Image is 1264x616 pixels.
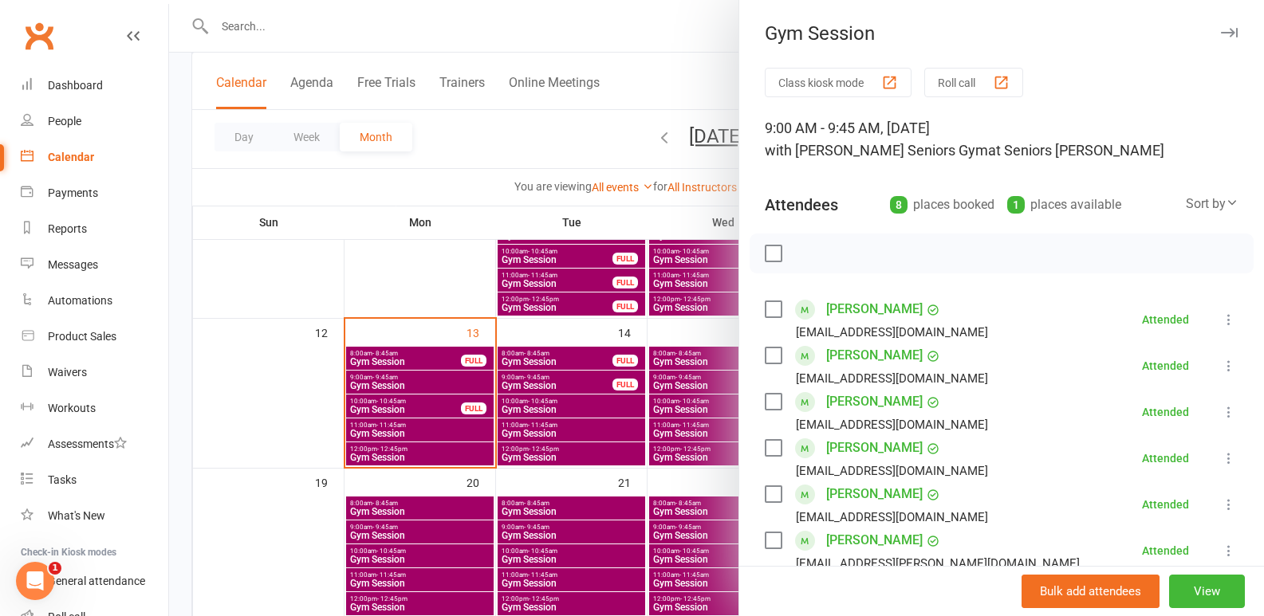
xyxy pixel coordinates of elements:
a: Workouts [21,390,168,426]
a: Product Sales [21,319,168,355]
div: Messages [48,258,98,271]
a: People [21,104,168,139]
div: People [48,115,81,128]
div: [EMAIL_ADDRESS][DOMAIN_NAME] [796,414,988,435]
a: Reports [21,211,168,247]
div: 1 [1007,196,1025,214]
a: [PERSON_NAME] [826,389,923,414]
a: What's New [21,498,168,534]
div: What's New [48,509,105,522]
div: Sort by [1186,194,1238,214]
div: Tasks [48,473,77,486]
div: Waivers [48,366,87,379]
div: Attendees [765,194,838,216]
div: Attended [1142,453,1189,464]
button: Class kiosk mode [765,68,912,97]
a: Payments [21,175,168,211]
div: Dashboard [48,79,103,92]
a: General attendance kiosk mode [21,563,168,599]
div: Attended [1142,499,1189,510]
div: Payments [48,186,98,199]
div: places available [1007,194,1121,216]
div: [EMAIL_ADDRESS][PERSON_NAME][DOMAIN_NAME] [796,553,1080,574]
a: [PERSON_NAME] [826,343,923,368]
div: Assessments [48,437,127,450]
button: Roll call [924,68,1023,97]
span: 1 [49,562,61,575]
a: Automations [21,283,168,319]
div: Calendar [48,151,94,163]
div: places booked [890,194,994,216]
div: 8 [890,196,908,214]
a: Tasks [21,462,168,498]
div: Automations [48,294,112,307]
a: Assessments [21,426,168,462]
a: [PERSON_NAME] [826,528,923,553]
span: at Seniors [PERSON_NAME] [988,142,1164,159]
div: [EMAIL_ADDRESS][DOMAIN_NAME] [796,368,988,389]
div: Gym Session [739,22,1264,45]
div: [EMAIL_ADDRESS][DOMAIN_NAME] [796,461,988,481]
div: Reports [48,222,87,235]
span: with [PERSON_NAME] Seniors Gym [765,142,988,159]
a: [PERSON_NAME] [826,435,923,461]
button: Bulk add attendees [1022,575,1160,608]
a: Dashboard [21,68,168,104]
div: Workouts [48,402,96,414]
div: Attended [1142,406,1189,418]
button: View [1169,575,1245,608]
a: [PERSON_NAME] [826,296,923,322]
div: General attendance [48,575,145,587]
div: Attended [1142,360,1189,371]
a: Waivers [21,355,168,390]
div: Product Sales [48,330,116,343]
a: Calendar [21,139,168,175]
div: [EMAIL_ADDRESS][DOMAIN_NAME] [796,507,988,528]
div: [EMAIL_ADDRESS][DOMAIN_NAME] [796,322,988,343]
a: Messages [21,247,168,283]
div: Attended [1142,545,1189,556]
div: Attended [1142,314,1189,325]
a: Clubworx [19,16,59,56]
a: [PERSON_NAME] [826,481,923,507]
iframe: Intercom live chat [16,562,54,600]
div: 9:00 AM - 9:45 AM, [DATE] [765,117,1238,162]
